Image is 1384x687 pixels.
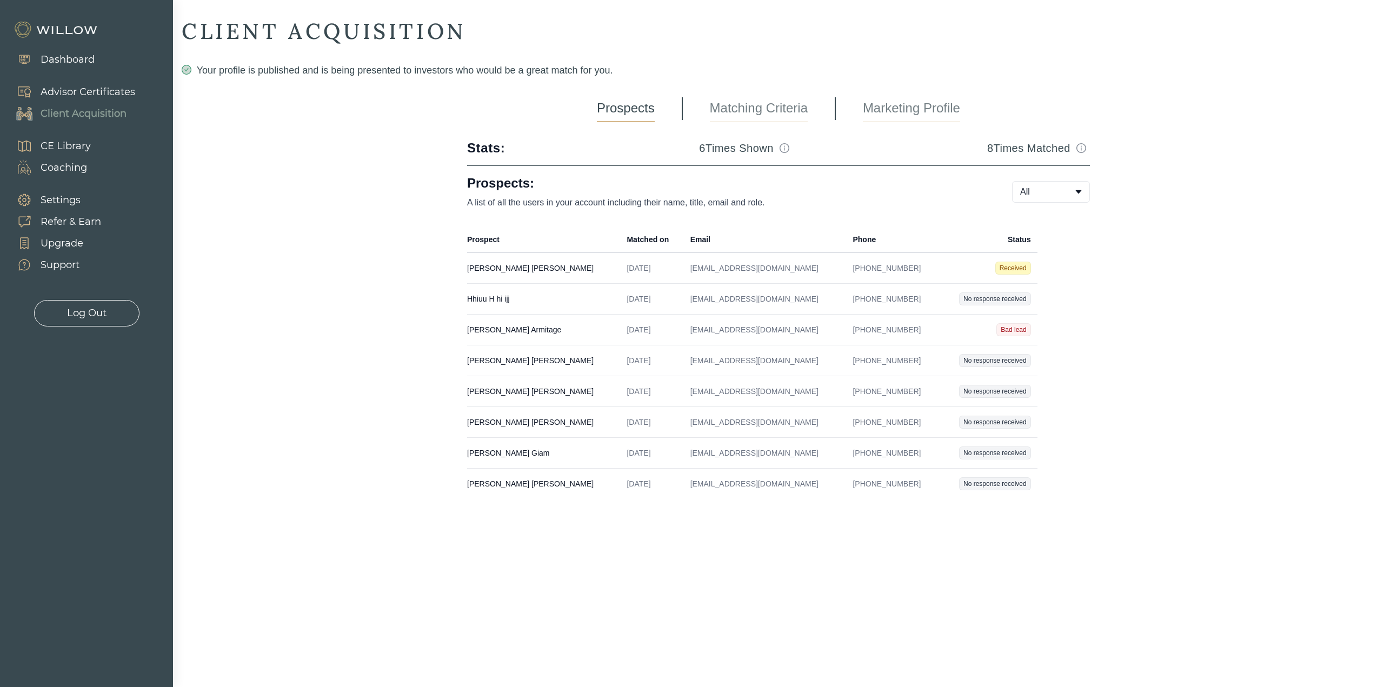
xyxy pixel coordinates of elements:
[1074,188,1083,196] span: caret-down
[467,315,620,345] td: [PERSON_NAME] Armitage
[5,211,101,232] a: Refer & Earn
[1076,143,1086,153] span: info-circle
[41,193,81,208] div: Settings
[467,438,620,469] td: [PERSON_NAME] Giam
[959,416,1031,429] span: No response received
[620,469,683,499] td: [DATE]
[467,345,620,376] td: [PERSON_NAME] [PERSON_NAME]
[863,95,960,122] a: Marketing Profile
[846,253,940,284] td: [PHONE_NUMBER]
[684,438,847,469] td: [EMAIL_ADDRESS][DOMAIN_NAME]
[684,284,847,315] td: [EMAIL_ADDRESS][DOMAIN_NAME]
[467,175,977,192] h1: Prospects:
[14,21,100,38] img: Willow
[5,81,135,103] a: Advisor Certificates
[41,139,91,154] div: CE Library
[41,215,101,229] div: Refer & Earn
[846,438,940,469] td: [PHONE_NUMBER]
[467,226,620,253] th: Prospect
[780,143,789,153] span: info-circle
[467,196,977,209] p: A list of all the users in your account including their name, title, email and role.
[182,65,191,75] span: check-circle
[467,139,505,157] div: Stats:
[959,292,1031,305] span: No response received
[1073,139,1090,157] button: Match info
[1020,185,1030,198] span: All
[846,376,940,407] td: [PHONE_NUMBER]
[940,226,1037,253] th: Status
[467,376,620,407] td: [PERSON_NAME] [PERSON_NAME]
[699,141,774,156] h3: 6 Times Shown
[620,226,683,253] th: Matched on
[467,469,620,499] td: [PERSON_NAME] [PERSON_NAME]
[41,258,79,272] div: Support
[846,407,940,438] td: [PHONE_NUMBER]
[41,85,135,99] div: Advisor Certificates
[620,438,683,469] td: [DATE]
[467,253,620,284] td: [PERSON_NAME] [PERSON_NAME]
[959,477,1031,490] span: No response received
[5,103,135,124] a: Client Acquisition
[959,385,1031,398] span: No response received
[41,106,127,121] div: Client Acquisition
[5,232,101,254] a: Upgrade
[846,315,940,345] td: [PHONE_NUMBER]
[684,315,847,345] td: [EMAIL_ADDRESS][DOMAIN_NAME]
[684,407,847,438] td: [EMAIL_ADDRESS][DOMAIN_NAME]
[620,315,683,345] td: [DATE]
[846,226,940,253] th: Phone
[41,161,87,175] div: Coaching
[846,284,940,315] td: [PHONE_NUMBER]
[846,469,940,499] td: [PHONE_NUMBER]
[467,407,620,438] td: [PERSON_NAME] [PERSON_NAME]
[995,262,1031,275] span: Received
[597,95,655,122] a: Prospects
[41,236,83,251] div: Upgrade
[5,157,91,178] a: Coaching
[620,345,683,376] td: [DATE]
[684,253,847,284] td: [EMAIL_ADDRESS][DOMAIN_NAME]
[41,52,95,67] div: Dashboard
[710,95,808,122] a: Matching Criteria
[620,253,683,284] td: [DATE]
[959,354,1031,367] span: No response received
[987,141,1070,156] h3: 8 Times Matched
[5,135,91,157] a: CE Library
[959,446,1031,459] span: No response received
[182,17,1375,45] div: CLIENT ACQUISITION
[684,226,847,253] th: Email
[67,306,107,321] div: Log Out
[684,376,847,407] td: [EMAIL_ADDRESS][DOMAIN_NAME]
[5,49,95,70] a: Dashboard
[620,407,683,438] td: [DATE]
[620,284,683,315] td: [DATE]
[5,189,101,211] a: Settings
[620,376,683,407] td: [DATE]
[846,345,940,376] td: [PHONE_NUMBER]
[684,469,847,499] td: [EMAIL_ADDRESS][DOMAIN_NAME]
[776,139,793,157] button: Match info
[182,63,1375,78] div: Your profile is published and is being presented to investors who would be a great match for you.
[996,323,1030,336] span: Bad lead
[684,345,847,376] td: [EMAIL_ADDRESS][DOMAIN_NAME]
[467,284,620,315] td: Hhiuu H hi ijj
